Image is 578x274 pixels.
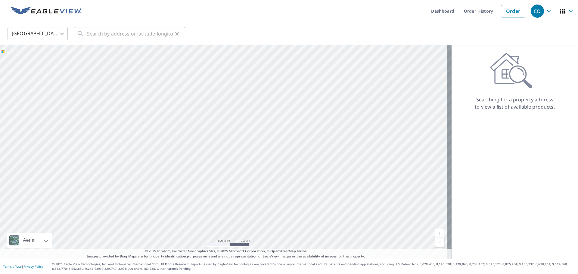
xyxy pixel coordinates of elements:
[173,29,181,38] button: Clear
[531,5,544,18] div: CO
[21,233,37,248] div: Aerial
[435,238,444,247] a: Current Level 5, Zoom Out
[435,229,444,238] a: Current Level 5, Zoom In
[87,25,173,42] input: Search by address or latitude-longitude
[474,96,555,110] p: Searching for a property address to view a list of available products.
[145,249,307,254] span: © 2025 TomTom, Earthstar Geographics SIO, © 2025 Microsoft Corporation, ©
[7,233,52,248] div: Aerial
[501,5,525,17] a: Order
[297,249,307,253] a: Terms
[8,25,68,42] div: [GEOGRAPHIC_DATA]
[3,265,43,268] p: |
[3,264,22,269] a: Terms of Use
[52,262,575,271] p: © 2025 Eagle View Technologies, Inc. and Pictometry International Corp. All Rights Reserved. Repo...
[23,264,43,269] a: Privacy Policy
[270,249,296,253] a: OpenStreetMap
[11,7,82,16] img: EV Logo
